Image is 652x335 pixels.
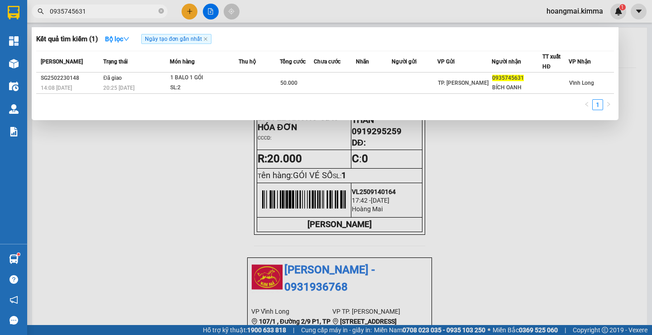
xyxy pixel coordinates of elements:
[9,82,19,91] img: warehouse-icon
[10,316,18,325] span: message
[603,99,614,110] li: Next Page
[10,296,18,304] span: notification
[103,58,128,65] span: Trạng thái
[36,34,98,44] h3: Kết quả tìm kiếm ( 1 )
[314,58,340,65] span: Chưa cước
[593,100,603,110] a: 1
[542,53,561,70] span: TT xuất HĐ
[392,58,417,65] span: Người gửi
[8,8,53,29] div: Vĩnh Long
[41,73,101,83] div: SG2502230148
[59,29,131,40] div: THÂN
[9,36,19,46] img: dashboard-icon
[8,9,22,18] span: Gửi:
[203,37,208,41] span: close
[437,58,455,65] span: VP Gửi
[9,104,19,114] img: warehouse-icon
[492,83,542,92] div: BÍCH OANH
[170,73,238,83] div: 1 BALO 1 GÓI
[492,58,521,65] span: Người nhận
[123,36,129,42] span: down
[59,8,131,29] div: TP. [PERSON_NAME]
[603,99,614,110] button: right
[9,127,19,136] img: solution-icon
[239,58,256,65] span: Thu hộ
[592,99,603,110] li: 1
[170,83,238,93] div: SL: 2
[158,7,164,16] span: close-circle
[356,58,369,65] span: Nhãn
[581,99,592,110] li: Previous Page
[59,40,131,53] div: 0919295259
[170,58,195,65] span: Món hàng
[438,80,489,86] span: TP. [PERSON_NAME]
[280,80,297,86] span: 50.000
[98,32,137,46] button: Bộ lọcdown
[158,8,164,14] span: close-circle
[50,6,157,16] input: Tìm tên, số ĐT hoặc mã đơn
[584,102,590,107] span: left
[59,9,81,18] span: Nhận:
[569,58,591,65] span: VP Nhận
[9,254,19,264] img: warehouse-icon
[8,6,19,19] img: logo-vxr
[581,99,592,110] button: left
[9,59,19,68] img: warehouse-icon
[38,8,44,15] span: search
[10,275,18,284] span: question-circle
[41,58,83,65] span: [PERSON_NAME]
[105,35,129,43] strong: Bộ lọc
[103,75,122,81] span: Đã giao
[17,253,20,256] sup: 1
[8,29,53,73] div: BÁN LẺ KHÔNG GIAO HÓA ĐƠN
[41,85,72,91] span: 14:08 [DATE]
[141,34,211,44] span: Ngày tạo đơn gần nhất
[606,102,611,107] span: right
[280,58,306,65] span: Tổng cước
[492,75,524,81] span: 0935745631
[103,85,134,91] span: 20:25 [DATE]
[569,80,594,86] span: Vĩnh Long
